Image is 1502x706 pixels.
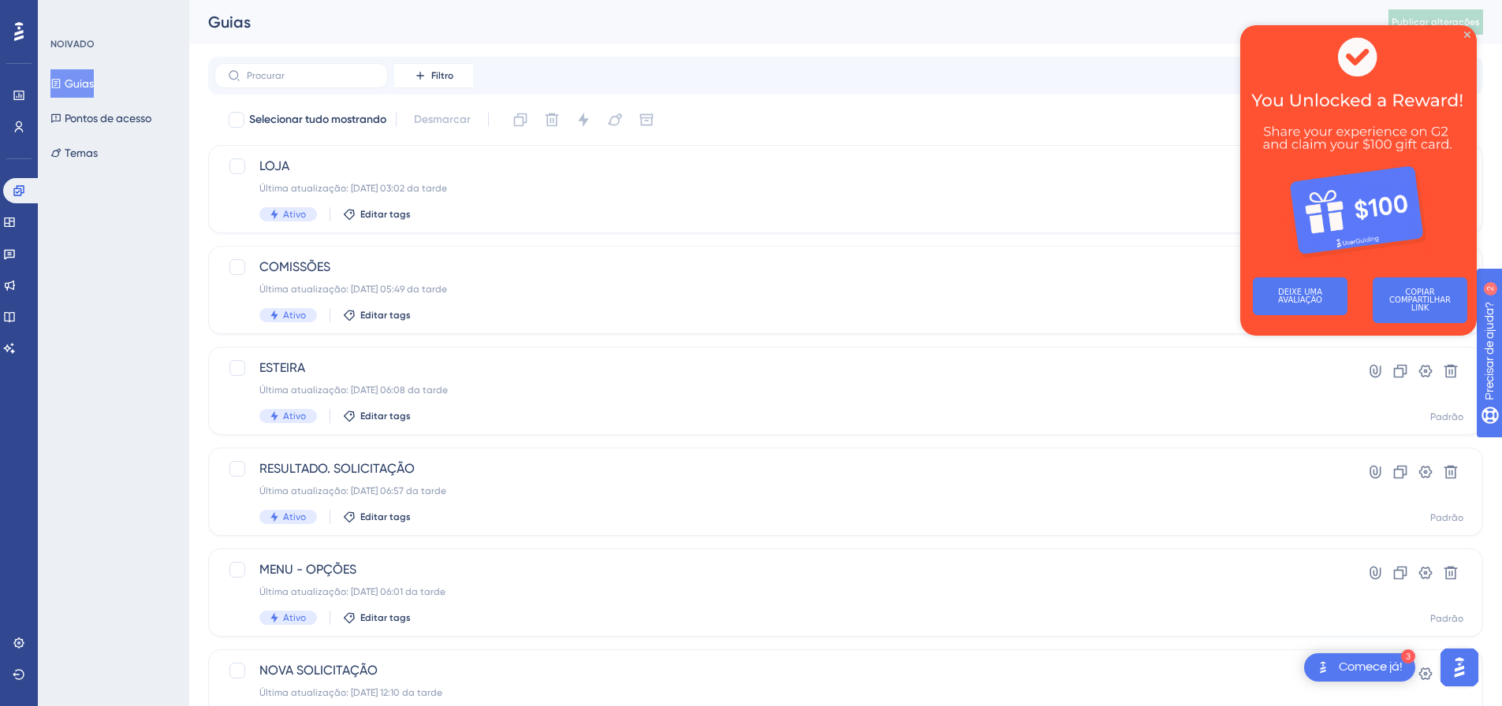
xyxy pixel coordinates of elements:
button: Pontos de acesso [50,104,151,132]
font: COMISSÕES [259,259,330,274]
font: Editar tags [360,209,411,220]
font: DEIXE UMA AVALIAÇÃO [38,262,84,279]
font: 3 [1406,652,1411,661]
font: Última atualização: [DATE] 06:01 da tarde [259,586,445,597]
font: Última atualização: [DATE] 06:08 da tarde [259,385,448,396]
button: Filtro [394,63,473,88]
font: Editar tags [360,411,411,422]
div: Fechar visualização [224,6,230,13]
button: Guias [50,69,94,98]
font: Ativo [283,310,306,321]
input: Procurar [247,70,375,81]
font: Última atualização: [DATE] 06:57 da tarde [259,485,446,496]
font: Ativo [283,209,306,220]
font: NOVA SOLICITAÇÃO [259,663,378,678]
font: Selecionar tudo mostrando [249,113,386,126]
font: MENU - OPÇÕES [259,562,356,577]
button: Editar tags [343,410,411,422]
font: Ativo [283,411,306,422]
font: COPIAR COMPARTILHAR LINK [149,262,213,287]
button: Desmarcar [406,106,479,134]
font: Precisar de ajuda? [37,7,136,19]
iframe: Iniciador do Assistente de IA do UserGuiding [1436,644,1483,691]
button: Editar tags [343,611,411,624]
button: Temas [50,139,98,167]
font: 2 [147,9,151,18]
font: Ativo [283,511,306,522]
font: RESULTADO. SOLICITAÇÃO [259,461,415,476]
font: Editar tags [360,511,411,522]
div: Abra a lista de verificação Comece!, módulos restantes: 3 [1304,653,1415,682]
font: Comece já! [1339,660,1403,673]
font: Pontos de acesso [65,112,151,124]
font: Publicar alterações [1392,17,1480,28]
font: Filtro [431,70,453,81]
font: Última atualização: [DATE] 05:49 da tarde [259,284,447,295]
font: Padrão [1430,411,1463,422]
font: Última atualização: [DATE] 03:02 da tarde [259,183,447,194]
font: Temas [65,147,98,159]
font: Padrão [1430,512,1463,523]
font: Guias [65,77,94,90]
font: Editar tags [360,612,411,623]
font: Editar tags [360,310,411,321]
font: ESTEIRA [259,360,305,375]
button: Editar tags [343,309,411,321]
font: NOIVADO [50,39,95,50]
button: DEIXE UMA AVALIAÇÃO [13,252,107,290]
font: Padrão [1430,613,1463,624]
button: Editar tags [343,511,411,523]
font: Desmarcar [414,113,471,126]
font: Ativo [283,612,306,623]
img: imagem-do-lançador-texto-alternativo [1314,658,1332,677]
button: Publicar alterações [1388,9,1483,35]
button: Editar tags [343,208,411,221]
font: Guias [208,13,251,32]
font: LOJA [259,158,289,173]
font: Última atualização: [DATE] 12:10 da tarde [259,687,442,698]
button: COPIAR COMPARTILHAR LINK [132,252,227,298]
